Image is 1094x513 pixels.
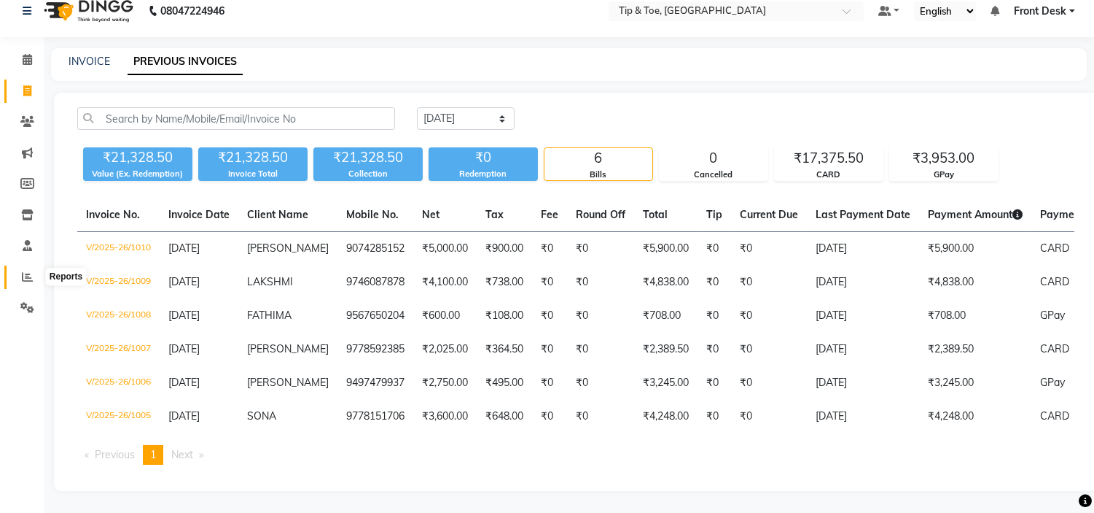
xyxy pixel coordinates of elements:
td: ₹2,389.50 [919,333,1031,366]
td: ₹0 [698,333,731,366]
td: ₹4,838.00 [919,266,1031,299]
td: ₹0 [567,400,634,433]
td: V/2025-26/1007 [77,333,160,366]
div: Cancelled [660,169,767,181]
nav: Pagination [77,445,1074,465]
span: Net [422,208,439,221]
td: ₹0 [567,366,634,400]
td: ₹0 [532,266,567,299]
td: ₹0 [698,366,731,400]
td: ₹2,389.50 [634,333,698,366]
td: 9497479937 [337,366,413,400]
td: ₹108.00 [477,299,532,333]
td: ₹4,248.00 [634,400,698,433]
td: ₹4,838.00 [634,266,698,299]
td: ₹5,900.00 [634,232,698,266]
td: ₹0 [698,299,731,333]
span: Invoice Date [168,208,230,221]
td: V/2025-26/1005 [77,400,160,433]
td: ₹0 [532,333,567,366]
span: Front Desk [1014,4,1066,19]
td: 9074285152 [337,232,413,266]
td: ₹0 [567,299,634,333]
span: [PERSON_NAME] [247,342,329,355]
td: ₹708.00 [634,299,698,333]
div: 0 [660,148,767,169]
td: 9567650204 [337,299,413,333]
div: Reports [46,269,86,286]
a: PREVIOUS INVOICES [128,49,243,75]
span: FATHIMA [247,309,292,322]
td: ₹0 [731,232,807,266]
span: [DATE] [168,309,200,322]
td: ₹0 [567,333,634,366]
span: CARD [1040,409,1069,423]
div: Bills [544,169,652,181]
td: ₹708.00 [919,299,1031,333]
input: Search by Name/Mobile/Email/Invoice No [77,107,395,130]
td: ₹600.00 [413,299,477,333]
td: [DATE] [807,299,919,333]
span: SONA [247,409,276,423]
span: Tax [485,208,504,221]
div: ₹21,328.50 [198,147,308,168]
td: ₹0 [731,299,807,333]
div: Value (Ex. Redemption) [83,168,192,180]
td: V/2025-26/1009 [77,266,160,299]
span: Fee [541,208,558,221]
td: ₹495.00 [477,366,532,400]
td: ₹5,900.00 [919,232,1031,266]
div: ₹3,953.00 [890,148,998,169]
div: GPay [890,169,998,181]
td: 9778151706 [337,400,413,433]
td: [DATE] [807,400,919,433]
div: ₹0 [429,147,538,168]
a: INVOICE [69,55,110,68]
td: ₹0 [532,366,567,400]
span: CARD [1040,342,1069,355]
td: [DATE] [807,366,919,400]
span: [DATE] [168,376,200,389]
span: Round Off [576,208,625,221]
td: [DATE] [807,266,919,299]
div: CARD [775,169,883,181]
span: [DATE] [168,242,200,255]
span: Current Due [740,208,798,221]
div: Redemption [429,168,538,180]
td: ₹0 [532,400,567,433]
span: Next [171,448,193,461]
td: ₹3,245.00 [634,366,698,400]
td: 9746087878 [337,266,413,299]
td: ₹4,100.00 [413,266,477,299]
td: [DATE] [807,333,919,366]
span: Last Payment Date [816,208,910,221]
td: ₹0 [731,266,807,299]
span: Payment Amount [928,208,1023,221]
span: 1 [150,448,156,461]
span: Tip [706,208,722,221]
td: [DATE] [807,232,919,266]
td: ₹364.50 [477,333,532,366]
td: ₹0 [731,333,807,366]
td: ₹0 [532,232,567,266]
td: V/2025-26/1006 [77,366,160,400]
div: Collection [313,168,423,180]
td: ₹0 [532,299,567,333]
span: Mobile No. [346,208,399,221]
span: [PERSON_NAME] [247,376,329,389]
td: ₹3,600.00 [413,400,477,433]
div: ₹21,328.50 [313,147,423,168]
td: ₹0 [731,400,807,433]
span: Invoice No. [86,208,140,221]
td: V/2025-26/1010 [77,232,160,266]
span: GPay [1040,309,1065,322]
div: ₹17,375.50 [775,148,883,169]
span: CARD [1040,242,1069,255]
td: ₹0 [698,266,731,299]
div: 6 [544,148,652,169]
td: ₹0 [567,266,634,299]
td: ₹738.00 [477,266,532,299]
td: ₹0 [567,232,634,266]
td: ₹2,750.00 [413,366,477,400]
td: ₹2,025.00 [413,333,477,366]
